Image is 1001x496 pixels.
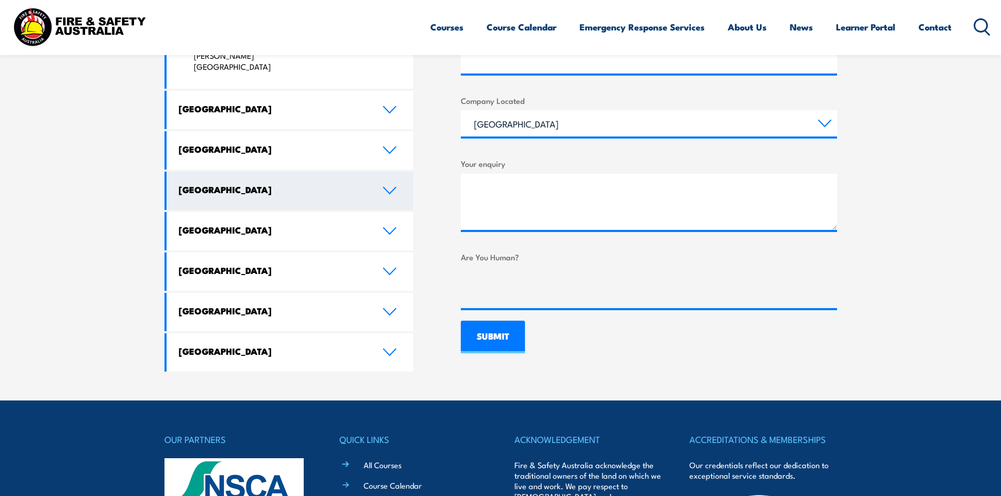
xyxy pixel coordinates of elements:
a: [GEOGRAPHIC_DATA] [167,212,414,250]
p: Our credentials reflect our dedication to exceptional service standards. [689,460,837,481]
label: Are You Human? [461,251,837,263]
a: Courses [430,13,463,41]
a: Emergency Response Services [580,13,705,41]
h4: [GEOGRAPHIC_DATA] [179,184,367,195]
h4: [GEOGRAPHIC_DATA] [179,305,367,316]
a: [GEOGRAPHIC_DATA] [167,333,414,372]
a: Contact [919,13,952,41]
a: News [790,13,813,41]
label: Your enquiry [461,157,837,170]
h4: [GEOGRAPHIC_DATA] [179,143,367,155]
a: Learner Portal [836,13,895,41]
h4: ACCREDITATIONS & MEMBERSHIPS [689,432,837,447]
label: Company Located [461,94,837,107]
a: [GEOGRAPHIC_DATA] [167,293,414,331]
a: Course Calendar [487,13,556,41]
h4: [GEOGRAPHIC_DATA] [179,103,367,114]
iframe: reCAPTCHA [461,267,621,308]
a: About Us [728,13,767,41]
a: [GEOGRAPHIC_DATA] [167,131,414,170]
h4: [GEOGRAPHIC_DATA] [179,345,367,357]
h4: [GEOGRAPHIC_DATA] [179,265,367,276]
h4: ACKNOWLEDGEMENT [514,432,662,447]
h4: [GEOGRAPHIC_DATA] [179,224,367,236]
a: [GEOGRAPHIC_DATA] [167,172,414,210]
a: [GEOGRAPHIC_DATA] [167,91,414,129]
h4: QUICK LINKS [339,432,487,447]
input: SUBMIT [461,321,525,353]
h4: OUR PARTNERS [164,432,312,447]
a: All Courses [364,459,401,470]
a: Course Calendar [364,480,422,491]
a: [GEOGRAPHIC_DATA] [167,252,414,291]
